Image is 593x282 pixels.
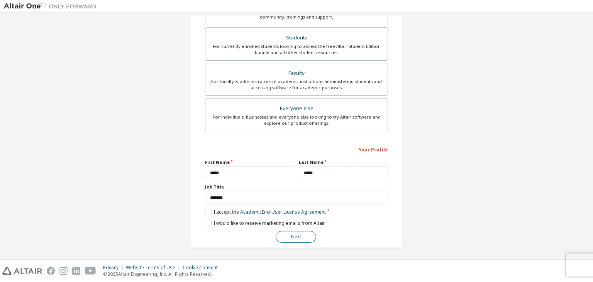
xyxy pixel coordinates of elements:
[72,267,80,275] img: linkedin.svg
[85,267,96,275] img: youtube.svg
[240,209,326,215] a: Academic End-User License Agreement
[205,209,326,215] label: I accept the
[210,43,383,56] div: For currently enrolled students looking to access the free Altair Student Edition bundle and all ...
[59,267,68,275] img: instagram.svg
[210,32,383,43] div: Students
[2,267,42,275] img: altair_logo.svg
[299,159,388,165] label: Last Name
[47,267,55,275] img: facebook.svg
[210,103,383,114] div: Everyone else
[205,143,388,155] div: Your Profile
[4,2,100,10] img: Altair One
[183,265,222,271] div: Cookie Consent
[205,159,294,165] label: First Name
[210,68,383,79] div: Faculty
[126,265,183,271] div: Website Terms of Use
[210,78,383,91] div: For faculty & administrators of academic institutions administering students and accessing softwa...
[205,184,388,190] label: Job Title
[103,265,126,271] div: Privacy
[210,114,383,126] div: For individuals, businesses and everyone else looking to try Altair software and explore our prod...
[103,271,222,277] p: © 2025 Altair Engineering, Inc. All Rights Reserved.
[205,220,325,226] label: I would like to receive marketing emails from Altair
[276,231,316,243] button: Next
